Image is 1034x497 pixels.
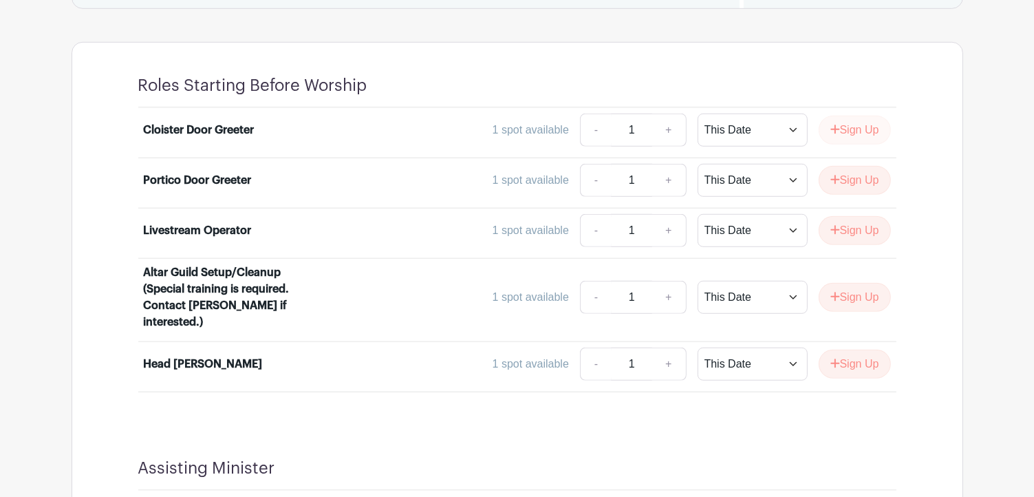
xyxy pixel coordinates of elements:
[144,356,263,372] div: Head [PERSON_NAME]
[819,166,891,195] button: Sign Up
[651,348,686,381] a: +
[580,114,612,147] a: -
[819,350,891,379] button: Sign Up
[493,222,569,239] div: 1 spot available
[580,348,612,381] a: -
[144,172,252,189] div: Portico Door Greeter
[493,172,569,189] div: 1 spot available
[144,264,314,330] div: Altar Guild Setup/Cleanup (Special training is required. Contact [PERSON_NAME] if interested.)
[138,76,367,96] h4: Roles Starting Before Worship
[493,289,569,306] div: 1 spot available
[819,283,891,312] button: Sign Up
[651,114,686,147] a: +
[580,214,612,247] a: -
[144,122,255,138] div: Cloister Door Greeter
[651,281,686,314] a: +
[144,222,252,239] div: Livestream Operator
[819,216,891,245] button: Sign Up
[138,458,275,478] h4: Assisting Minister
[651,214,686,247] a: +
[580,281,612,314] a: -
[580,164,612,197] a: -
[493,122,569,138] div: 1 spot available
[819,116,891,145] button: Sign Up
[651,164,686,197] a: +
[493,356,569,372] div: 1 spot available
